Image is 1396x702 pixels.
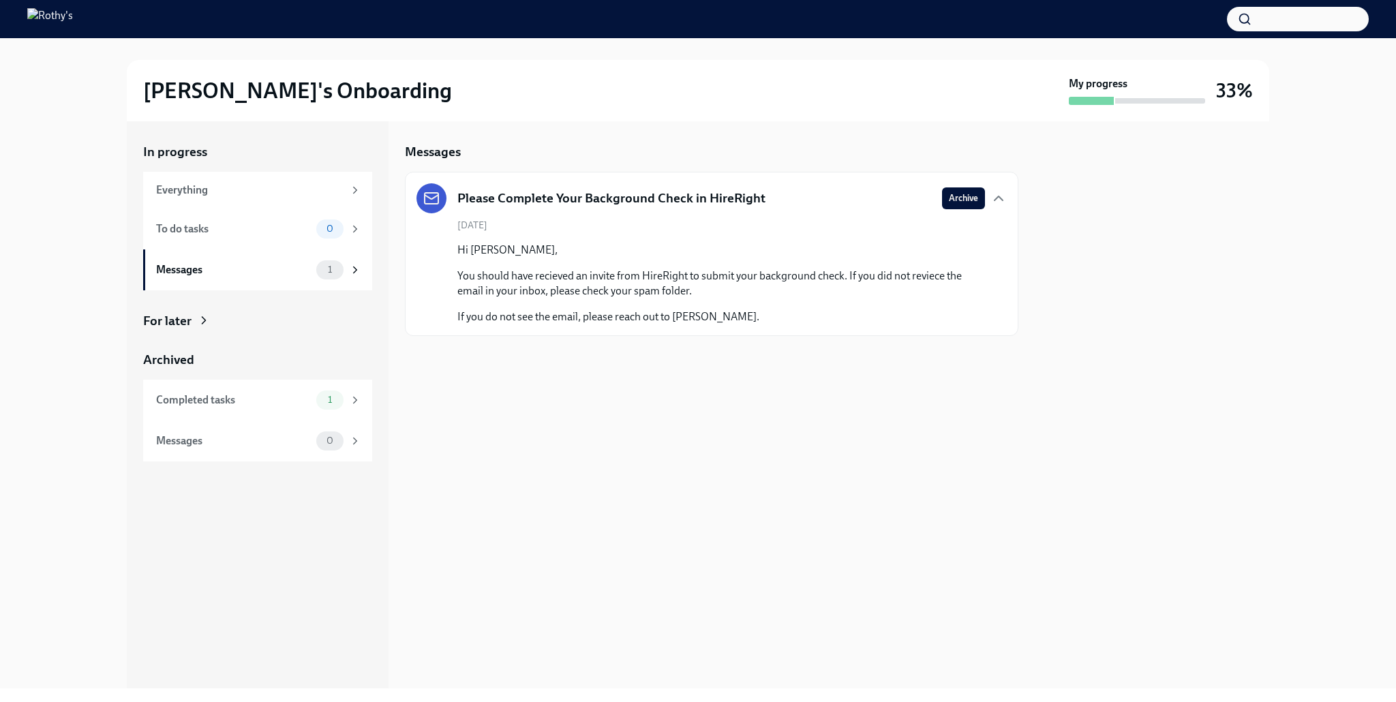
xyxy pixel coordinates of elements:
div: Everything [156,183,344,198]
span: 1 [320,395,340,405]
img: Rothy's [27,8,73,30]
a: Completed tasks1 [143,380,372,421]
a: To do tasks0 [143,209,372,249]
h3: 33% [1216,78,1253,103]
a: Messages0 [143,421,372,461]
a: Everything [143,172,372,209]
strong: My progress [1069,76,1127,91]
p: You should have recieved an invite from HireRight to submit your background check. If you did not... [457,269,985,299]
div: For later [143,312,192,330]
a: Archived [143,351,372,369]
div: Messages [156,433,311,448]
span: Archive [949,192,978,205]
a: For later [143,312,372,330]
span: 0 [318,224,342,234]
a: Messages1 [143,249,372,290]
p: Hi [PERSON_NAME], [457,243,985,258]
button: Archive [942,187,985,209]
h5: Messages [405,143,461,161]
h5: Please Complete Your Background Check in HireRight [457,189,765,207]
p: If you do not see the email, please reach out to [PERSON_NAME]. [457,309,985,324]
div: Messages [156,262,311,277]
span: 0 [318,436,342,446]
div: To do tasks [156,222,311,236]
span: 1 [320,264,340,275]
h2: [PERSON_NAME]'s Onboarding [143,77,452,104]
a: In progress [143,143,372,161]
span: [DATE] [457,219,487,232]
div: Completed tasks [156,393,311,408]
